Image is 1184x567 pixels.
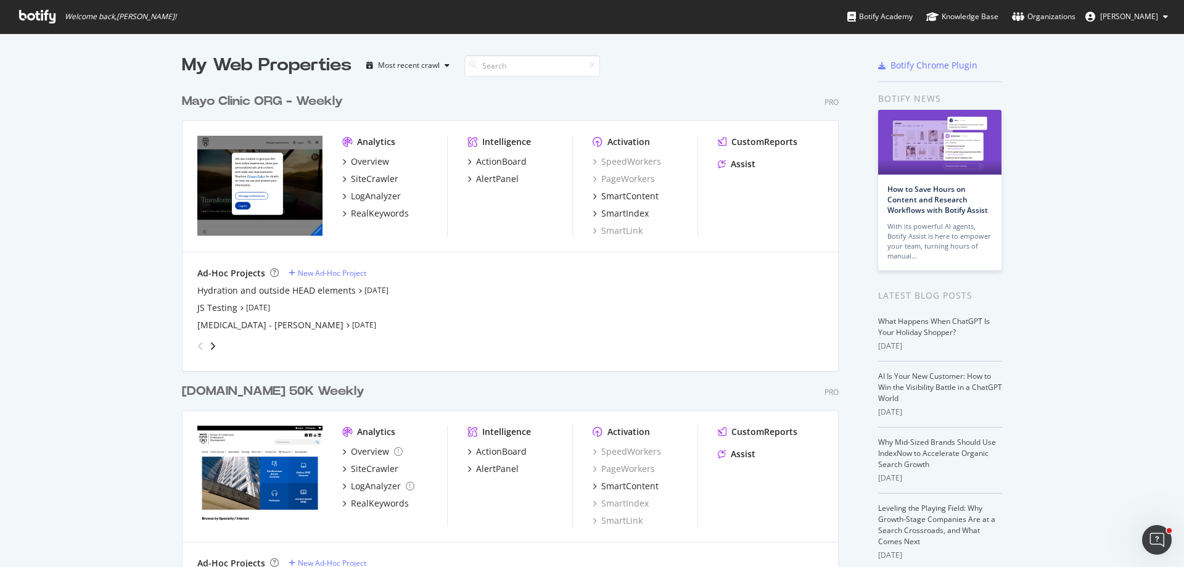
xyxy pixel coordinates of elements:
div: LogAnalyzer [351,190,401,202]
a: CustomReports [718,136,797,148]
a: SpeedWorkers [593,155,661,168]
a: What Happens When ChatGPT Is Your Holiday Shopper? [878,316,990,337]
div: SiteCrawler [351,463,398,475]
a: LogAnalyzer [342,480,414,492]
a: Hydration and outside HEAD elements [197,284,356,297]
a: SmartIndex [593,497,649,510]
a: SmartLink [593,225,643,237]
div: CustomReports [731,136,797,148]
a: Leveling the Playing Field: Why Growth-Stage Companies Are at a Search Crossroads, and What Comes... [878,503,995,547]
div: [DOMAIN_NAME] 50K Weekly [182,383,364,400]
div: Botify Academy [847,10,913,23]
div: Most recent crawl [378,62,440,69]
a: Overview [342,155,389,168]
a: SiteCrawler [342,173,398,185]
div: LogAnalyzer [351,480,401,492]
div: AlertPanel [476,173,519,185]
div: SmartContent [601,480,659,492]
iframe: Intercom live chat [1142,525,1172,555]
a: AlertPanel [467,173,519,185]
button: Most recent crawl [361,56,454,75]
a: RealKeywords [342,497,409,510]
div: New Ad-Hoc Project [298,268,366,278]
div: Organizations [1012,10,1075,23]
a: PageWorkers [593,463,655,475]
a: LogAnalyzer [342,190,401,202]
a: New Ad-Hoc Project [289,268,366,278]
span: Joanne Brickles [1100,11,1158,22]
a: PageWorkers [593,173,655,185]
div: Mayo Clinic ORG - Weekly [182,93,343,110]
div: angle-right [208,340,217,352]
div: Overview [351,445,389,458]
div: RealKeywords [351,207,409,220]
div: [DATE] [878,550,1002,561]
div: Pro [824,97,839,107]
div: Intelligence [482,136,531,148]
a: Why Mid-Sized Brands Should Use IndexNow to Accelerate Organic Search Growth [878,437,996,470]
a: AlertPanel [467,463,519,475]
div: Assist [731,158,755,170]
div: SmartLink [593,515,643,527]
a: ActionBoard [467,445,527,458]
a: SmartContent [593,190,659,202]
div: SiteCrawler [351,173,398,185]
div: Overview [351,155,389,168]
div: [DATE] [878,407,1002,418]
a: Overview [342,445,403,458]
div: With its powerful AI agents, Botify Assist is here to empower your team, turning hours of manual… [887,221,992,261]
div: Activation [607,136,650,148]
span: Welcome back, [PERSON_NAME] ! [65,12,176,22]
a: [DOMAIN_NAME] 50K Weekly [182,383,369,400]
a: Assist [718,158,755,170]
div: CustomReports [731,426,797,438]
a: [MEDICAL_DATA] - [PERSON_NAME] [197,319,343,331]
a: CustomReports [718,426,797,438]
a: Mayo Clinic ORG - Weekly [182,93,348,110]
div: RealKeywords [351,497,409,510]
div: ActionBoard [476,155,527,168]
div: Activation [607,426,650,438]
a: [DATE] [364,285,388,296]
div: Analytics [357,426,395,438]
a: [DATE] [352,320,376,330]
a: Botify Chrome Plugin [878,59,977,72]
div: Analytics [357,136,395,148]
div: Intelligence [482,426,531,438]
div: [DATE] [878,341,1002,352]
img: ce.mayo.edu [197,426,323,526]
div: Pro [824,387,839,397]
button: [PERSON_NAME] [1075,7,1178,27]
a: SmartIndex [593,207,649,220]
a: RealKeywords [342,207,409,220]
img: How to Save Hours on Content and Research Workflows with Botify Assist [878,110,1001,175]
div: My Web Properties [182,53,351,78]
a: AI Is Your New Customer: How to Win the Visibility Battle in a ChatGPT World [878,371,1002,404]
img: mayoclinic.org [197,136,323,236]
div: Ad-Hoc Projects [197,267,265,279]
div: SmartContent [601,190,659,202]
a: SmartContent [593,480,659,492]
div: Latest Blog Posts [878,289,1002,302]
div: Botify news [878,92,1002,106]
div: Botify Chrome Plugin [890,59,977,72]
a: ActionBoard [467,155,527,168]
div: SmartIndex [601,207,649,220]
a: SiteCrawler [342,463,398,475]
div: [DATE] [878,473,1002,484]
input: Search [464,55,600,77]
div: angle-left [192,336,208,356]
a: JS Testing [197,302,237,314]
div: AlertPanel [476,463,519,475]
a: SpeedWorkers [593,445,661,458]
div: Assist [731,448,755,460]
a: [DATE] [246,302,270,313]
div: ActionBoard [476,445,527,458]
